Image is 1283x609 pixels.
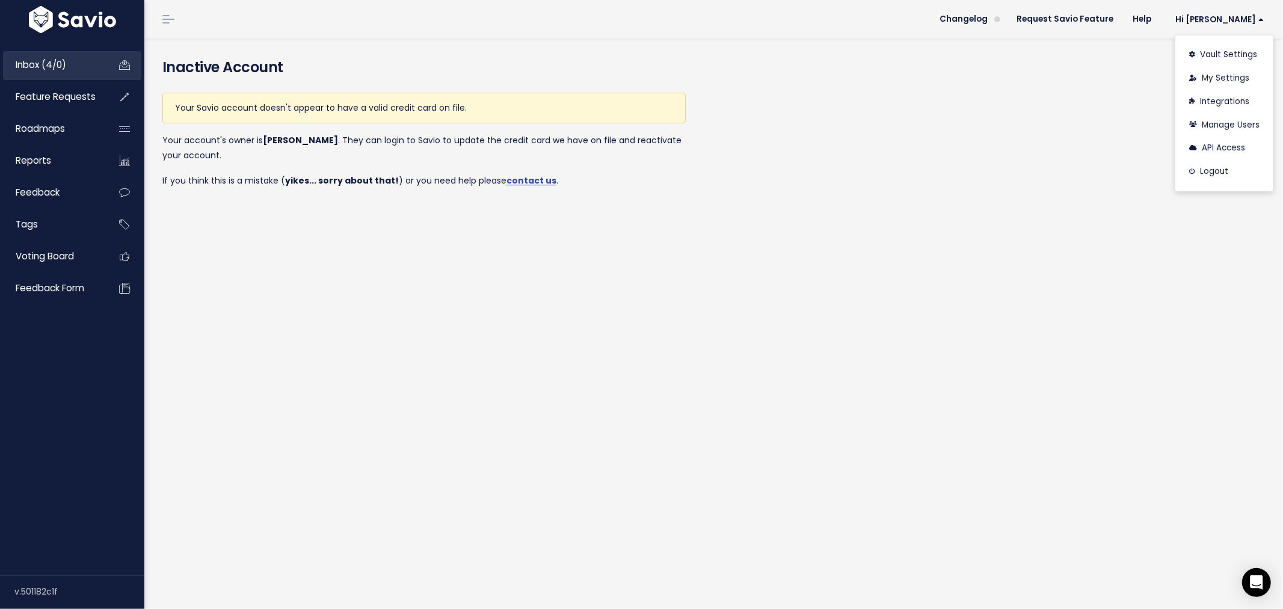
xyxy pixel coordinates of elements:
span: Feature Requests [16,90,96,103]
a: Hi [PERSON_NAME] [1161,10,1273,29]
a: Feature Requests [3,83,100,111]
span: Tags [16,218,38,230]
span: Feedback form [16,282,84,294]
p: Your account's owner is . They can login to Savio to update the credit card we have on file and r... [162,133,686,163]
span: Changelog [940,15,988,23]
a: Help [1123,10,1161,28]
a: Inbox (4/0) [3,51,100,79]
span: Roadmaps [16,122,65,135]
a: Integrations [1180,90,1269,113]
a: Voting Board [3,243,100,270]
a: Feedback form [3,274,100,302]
div: Open Intercom Messenger [1242,568,1271,597]
a: Manage Users [1180,113,1269,137]
img: logo-white.9d6f32f41409.svg [26,6,119,33]
div: Your Savio account doesn't appear to have a valid credit card on file. [162,93,686,123]
strong: [PERSON_NAME] [263,134,338,146]
a: Feedback [3,179,100,206]
span: Inbox (4/0) [16,58,66,71]
a: My Settings [1180,67,1269,90]
a: Logout [1180,160,1269,184]
a: contact us [506,175,556,187]
span: Reports [16,154,51,167]
h4: Inactive Account [162,57,1265,78]
strong: yikes... sorry about that! [285,175,399,187]
a: Request Savio Feature [1007,10,1123,28]
span: Hi [PERSON_NAME] [1175,15,1264,24]
a: API Access [1180,137,1269,160]
a: Roadmaps [3,115,100,143]
div: Hi [PERSON_NAME] [1175,36,1273,191]
a: Tags [3,211,100,238]
div: v.501182c1f [14,576,144,607]
a: Reports [3,147,100,175]
span: Feedback [16,186,60,199]
a: Vault Settings [1180,43,1269,67]
span: Voting Board [16,250,74,262]
p: If you think this is a mistake ( ) or you need help please . [162,173,686,188]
